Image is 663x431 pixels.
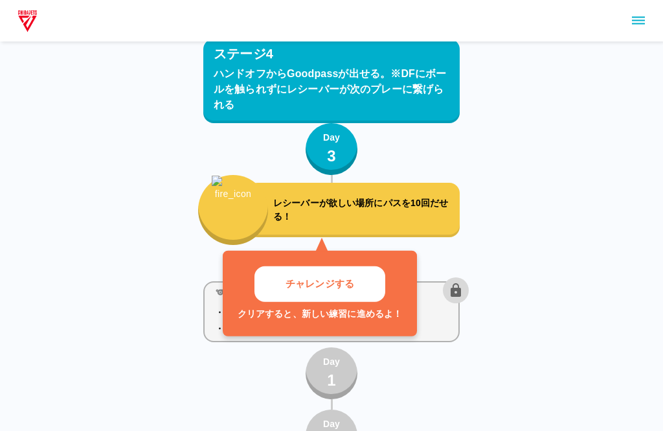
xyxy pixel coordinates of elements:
img: dummy [16,8,39,34]
button: sidemenu [627,10,649,32]
p: Day [323,355,340,369]
button: fire_icon [198,175,268,245]
p: ハンドオフからGoodpassが出せる。※DFにボールを触られずにレシーバーが次のプレーに繋げられる [214,66,449,113]
button: Day3 [306,123,357,175]
p: Day [323,131,340,145]
p: ・ディッシュパス [215,306,448,320]
p: クリアすると、新しい練習に進めるよ！ [238,307,402,321]
button: Day1 [306,347,357,399]
p: ・ビハインドパス [215,322,448,336]
img: fire_icon [212,176,255,229]
p: ステージ4 [214,44,273,64]
p: 1 [327,369,336,392]
p: レシーバーが欲しい場所にパスを10回だせる！ [273,196,455,224]
button: チャレンジする [254,266,385,302]
p: 3 [327,145,336,168]
p: Day [323,417,340,431]
p: チャレンジする [286,277,354,292]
